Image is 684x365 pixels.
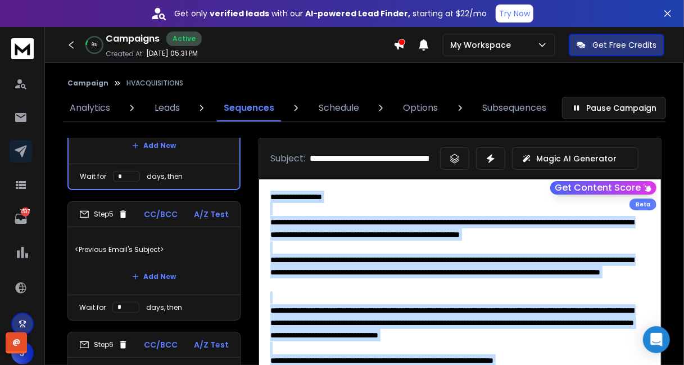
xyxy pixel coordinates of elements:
[6,332,27,354] div: @
[499,8,530,19] p: Try Now
[144,209,178,220] p: CC/BCC
[106,32,160,46] h1: Campaigns
[147,172,183,181] p: days, then
[144,339,178,350] p: CC/BCC
[174,8,487,19] p: Get only with our starting at $22/mo
[450,39,515,51] p: My Workspace
[75,234,233,265] p: <Previous Email's Subject>
[79,340,128,350] div: Step 6
[67,201,241,321] li: Step5CC/BCCA/Z Test<Previous Email's Subject>Add NewWait fordays, then
[403,101,438,115] p: Options
[146,303,182,312] p: days, then
[475,94,553,121] a: Subsequences
[106,49,144,58] p: Created At:
[126,79,183,88] p: HVACQUISITIONS
[482,101,546,115] p: Subsequences
[569,34,664,56] button: Get Free Credits
[79,209,128,219] div: Step 5
[79,303,106,312] p: Wait for
[123,134,185,157] button: Add New
[550,181,656,195] button: Get Content Score
[217,94,281,121] a: Sequences
[67,79,108,88] button: Campaign
[63,94,117,121] a: Analytics
[11,38,34,59] img: logo
[210,8,269,19] strong: verified leads
[80,172,106,181] p: Wait for
[148,94,187,121] a: Leads
[92,42,97,48] p: 9 %
[643,326,670,353] div: Open Intercom Messenger
[536,153,617,164] p: Magic AI Generator
[396,94,445,121] a: Options
[592,39,656,51] p: Get Free Credits
[305,8,410,19] strong: AI-powered Lead Finder,
[270,152,305,165] p: Subject:
[512,147,638,170] button: Magic AI Generator
[224,101,274,115] p: Sequences
[319,101,359,115] p: Schedule
[562,97,666,119] button: Pause Campaign
[496,4,533,22] button: Try Now
[194,209,229,220] p: A/Z Test
[21,208,30,217] p: 1537
[194,339,229,350] p: A/Z Test
[629,199,656,210] div: Beta
[155,101,180,115] p: Leads
[10,208,32,230] a: 1537
[312,94,366,121] a: Schedule
[70,101,110,115] p: Analytics
[146,49,198,58] p: [DATE] 05:31 PM
[166,31,202,46] div: Active
[123,265,185,288] button: Add New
